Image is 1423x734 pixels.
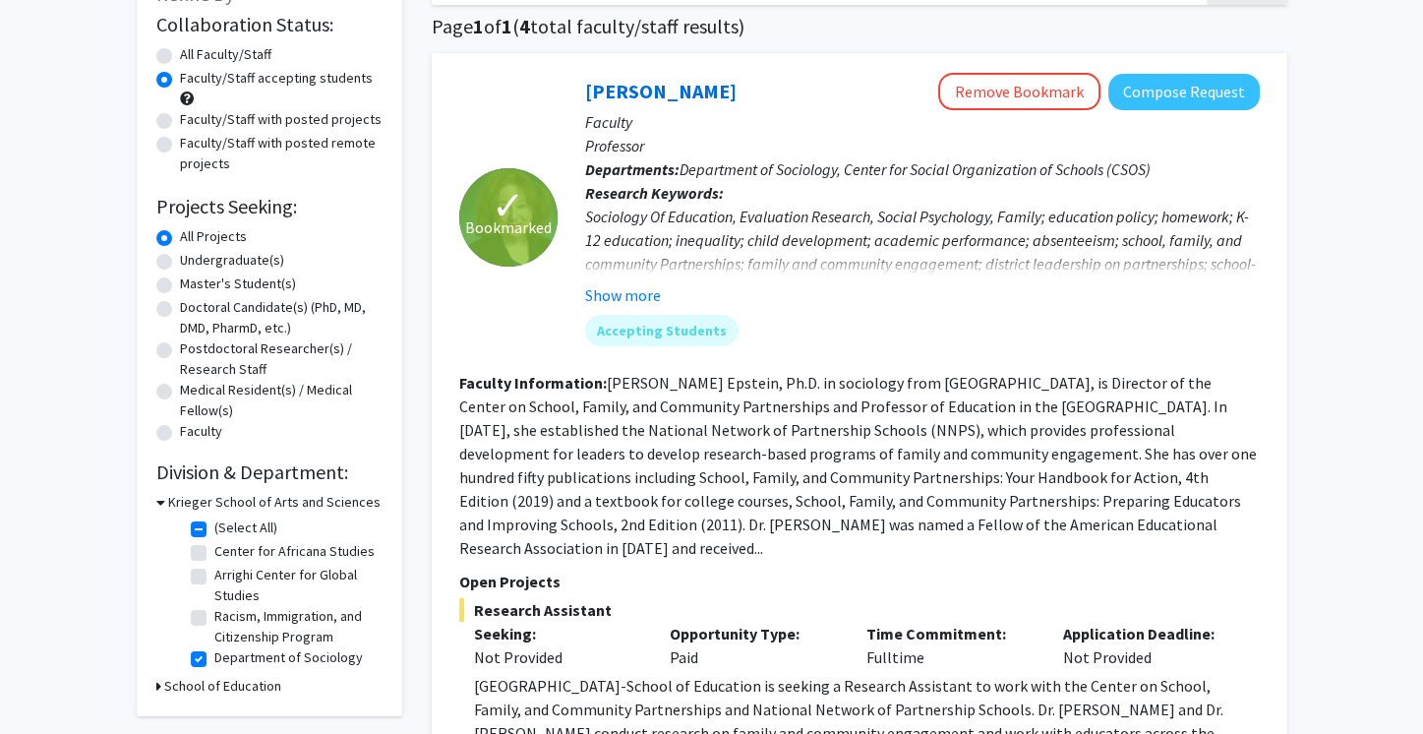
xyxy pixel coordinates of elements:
[459,373,607,393] b: Faculty Information:
[214,606,378,647] label: Racism, Immigration, and Citizenship Program
[168,492,381,513] h3: Krieger School of Arts and Sciences
[1108,74,1260,110] button: Compose Request to Joyce Epstein
[585,283,661,307] button: Show more
[473,14,484,38] span: 1
[1063,622,1230,645] p: Application Deadline:
[655,622,852,669] div: Paid
[15,645,84,719] iframe: Chat
[214,565,378,606] label: Arrighi Center for Global Studies
[156,195,383,218] h2: Projects Seeking:
[214,518,277,538] label: (Select All)
[680,159,1151,179] span: Department of Sociology, Center for Social Organization of Schools (CSOS)
[180,133,383,174] label: Faculty/Staff with posted remote projects
[459,570,1260,593] p: Open Projects
[180,338,383,380] label: Postdoctoral Researcher(s) / Research Staff
[459,373,1257,558] fg-read-more: [PERSON_NAME] Epstein, Ph.D. in sociology from [GEOGRAPHIC_DATA], is Director of the Center on Sc...
[474,622,641,645] p: Seeking:
[1048,622,1245,669] div: Not Provided
[585,110,1260,134] p: Faculty
[465,215,552,239] span: Bookmarked
[180,380,383,421] label: Medical Resident(s) / Medical Fellow(s)
[156,460,383,484] h2: Division & Department:
[585,315,739,346] mat-chip: Accepting Students
[180,297,383,338] label: Doctoral Candidate(s) (PhD, MD, DMD, PharmD, etc.)
[180,274,296,294] label: Master's Student(s)
[492,196,525,215] span: ✓
[670,622,837,645] p: Opportunity Type:
[180,44,271,65] label: All Faculty/Staff
[585,183,724,203] b: Research Keywords:
[180,109,382,130] label: Faculty/Staff with posted projects
[852,622,1048,669] div: Fulltime
[585,79,737,103] a: [PERSON_NAME]
[519,14,530,38] span: 4
[474,645,641,669] div: Not Provided
[938,73,1100,110] button: Remove Bookmark
[585,205,1260,299] div: Sociology Of Education, Evaluation Research, Social Psychology, Family; education policy; homewor...
[156,13,383,36] h2: Collaboration Status:
[180,250,284,271] label: Undergraduate(s)
[180,68,373,89] label: Faculty/Staff accepting students
[585,134,1260,157] p: Professor
[180,421,222,442] label: Faculty
[164,676,281,697] h3: School of Education
[866,622,1034,645] p: Time Commitment:
[214,647,363,668] label: Department of Sociology
[459,598,1260,622] span: Research Assistant
[502,14,512,38] span: 1
[432,15,1287,38] h1: Page of ( total faculty/staff results)
[585,159,680,179] b: Departments:
[180,226,247,247] label: All Projects
[214,541,375,562] label: Center for Africana Studies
